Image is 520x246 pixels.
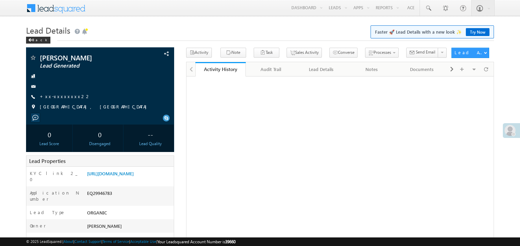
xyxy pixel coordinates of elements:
div: Documents [402,65,441,73]
a: [URL][DOMAIN_NAME] [87,171,134,176]
div: -- [129,128,172,141]
span: Lead Generated [40,62,132,69]
button: Converse [329,48,358,58]
div: Audit Trail [251,65,290,73]
a: +xx-xxxxxxxx22 [40,93,91,99]
span: [PERSON_NAME] [40,54,132,61]
span: Lead Details [26,25,70,36]
div: ORGANIC [85,209,174,219]
button: Task [254,48,279,58]
label: Application Number [30,190,80,202]
span: Your Leadsquared Account Number is [157,239,235,244]
div: Back [26,37,50,44]
div: Activity History [201,66,241,72]
a: About [63,239,73,244]
span: Lead Properties [29,157,65,164]
div: Lead Quality [129,141,172,147]
button: Note [220,48,246,58]
button: Activity [186,48,212,58]
a: Terms of Service [102,239,129,244]
div: Lead Details [302,65,340,73]
a: Documents [397,62,447,77]
div: 0 [28,128,71,141]
button: Processes [365,48,399,58]
span: 39660 [225,239,235,244]
span: Faster 🚀 Lead Details with a new look ✨ [375,28,489,35]
span: [PERSON_NAME] [87,223,122,229]
button: Send Email [406,48,438,58]
button: Sales Activity [287,48,322,58]
button: Lead Actions [451,48,489,58]
span: [GEOGRAPHIC_DATA], [GEOGRAPHIC_DATA] [40,104,150,110]
span: Send Email [416,49,435,55]
a: Notes [347,62,397,77]
span: © 2025 LeadSquared | | | | | [26,238,235,245]
label: Lead Type [30,209,65,215]
a: Lead Details [296,62,347,77]
a: Back [26,36,54,42]
a: Acceptable Use [130,239,156,244]
a: Activity History [195,62,246,77]
a: Try Now [466,28,489,36]
a: Contact Support [74,239,101,244]
label: KYC link 2_0 [30,170,80,183]
div: EQ29946783 [85,190,174,199]
div: Lead Score [28,141,71,147]
div: Notes [352,65,391,73]
label: Owner [30,223,46,229]
div: Lead Actions [455,49,484,56]
span: Processes [374,50,391,55]
div: Disengaged [78,141,121,147]
div: 0 [78,128,121,141]
a: Audit Trail [246,62,296,77]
